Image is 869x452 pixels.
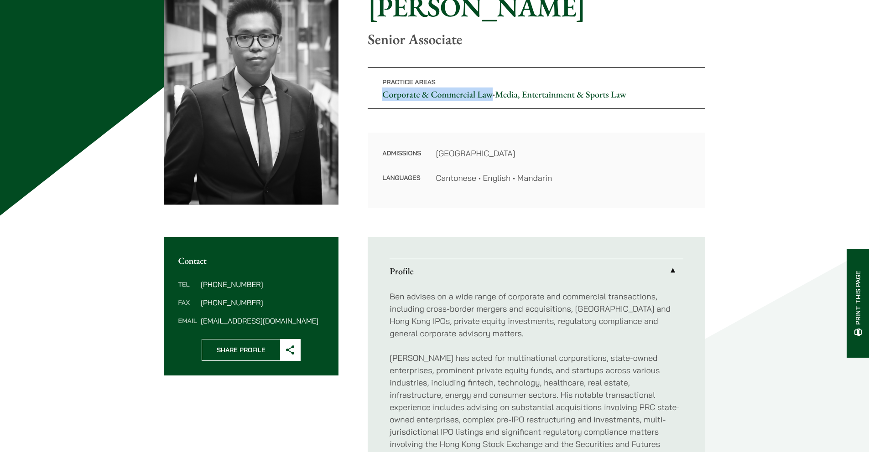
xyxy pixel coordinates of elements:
p: Ben advises on a wide range of corporate and commercial transactions, including cross-border merg... [390,290,683,339]
dd: [PHONE_NUMBER] [201,281,324,288]
dd: [EMAIL_ADDRESS][DOMAIN_NAME] [201,317,324,324]
button: Share Profile [202,339,301,361]
dt: Languages [382,172,421,184]
h2: Contact [178,255,324,266]
a: Profile [390,259,683,283]
dt: Admissions [382,147,421,172]
p: Senior Associate [368,31,705,48]
p: • [368,67,705,109]
dd: [PHONE_NUMBER] [201,299,324,306]
dt: Tel [178,281,197,299]
dd: Cantonese • English • Mandarin [436,172,691,184]
a: Corporate & Commercial Law [382,88,493,100]
span: Practice Areas [382,78,436,86]
dt: Email [178,317,197,324]
dt: Fax [178,299,197,317]
a: Media, Entertainment & Sports Law [495,88,626,100]
dd: [GEOGRAPHIC_DATA] [436,147,691,159]
span: Share Profile [202,339,280,360]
